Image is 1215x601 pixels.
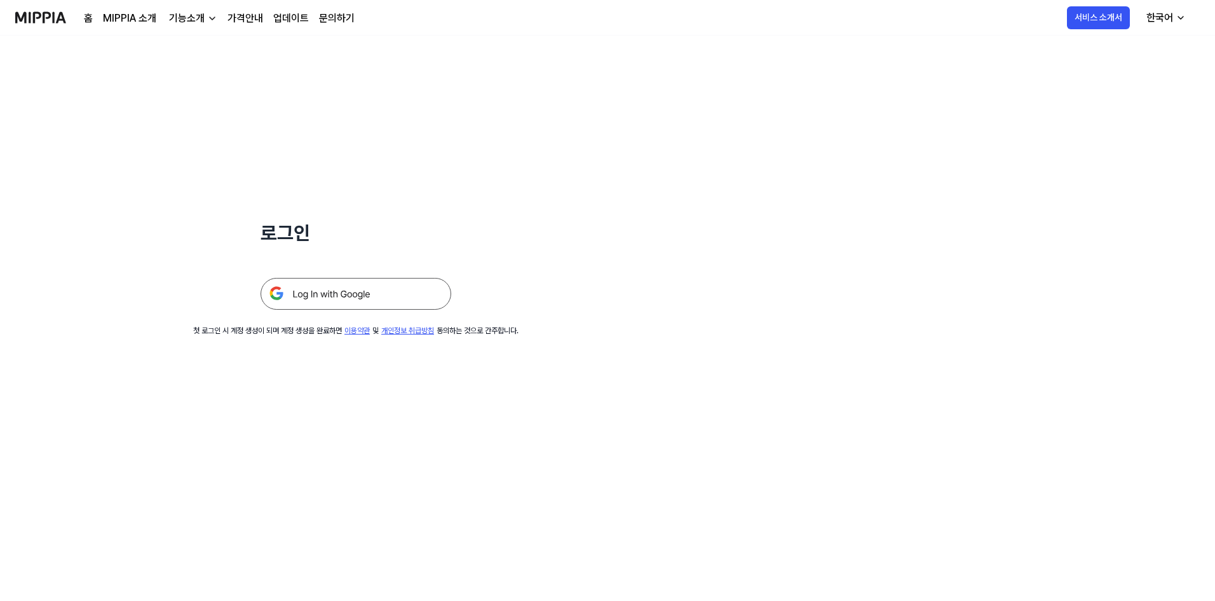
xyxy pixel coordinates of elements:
img: 구글 로그인 버튼 [261,278,451,310]
button: 기능소개 [166,11,217,26]
div: 첫 로그인 시 계정 생성이 되며 계정 생성을 완료하면 및 동의하는 것으로 간주합니다. [193,325,519,336]
button: 서비스 소개서 [1067,6,1130,29]
div: 기능소개 [166,11,207,26]
a: 가격안내 [227,11,263,26]
a: 문의하기 [319,11,355,26]
a: MIPPIA 소개 [103,11,156,26]
a: 개인정보 취급방침 [381,326,434,335]
a: 이용약관 [344,326,370,335]
img: down [207,13,217,24]
button: 한국어 [1136,5,1193,31]
h1: 로그인 [261,219,451,247]
div: 한국어 [1144,10,1176,25]
a: 홈 [84,11,93,26]
a: 업데이트 [273,11,309,26]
